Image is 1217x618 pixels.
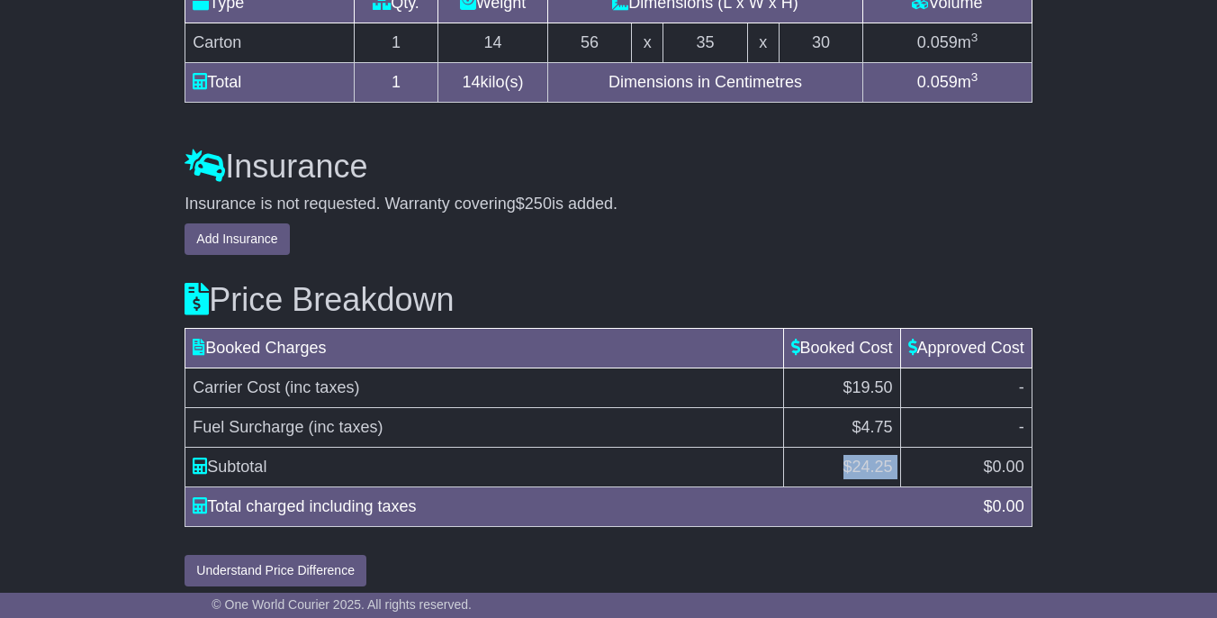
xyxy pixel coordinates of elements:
sup: 3 [971,70,978,84]
td: kilo(s) [438,62,547,102]
span: $19.50 [843,378,893,396]
span: 14 [462,73,480,91]
span: (inc taxes) [308,418,383,436]
span: 0.059 [917,33,958,51]
h3: Insurance [185,149,1032,185]
span: 0.00 [993,458,1024,476]
button: Add Insurance [185,223,289,255]
td: m [863,23,1032,62]
td: x [747,23,779,62]
span: $4.75 [852,418,893,436]
td: m [863,62,1032,102]
td: Dimensions in Centimetres [547,62,863,102]
div: Total charged including taxes [184,495,974,519]
span: - [1019,378,1024,396]
td: 14 [438,23,547,62]
td: Approved Cost [900,329,1032,368]
td: Booked Cost [783,329,900,368]
td: $ [900,448,1032,487]
h3: Price Breakdown [185,282,1032,318]
button: Understand Price Difference [185,555,366,586]
td: $ [783,448,900,487]
td: Booked Charges [185,329,783,368]
span: Carrier Cost [193,378,280,396]
div: Insurance is not requested. Warranty covering is added. [185,195,1032,214]
td: Total [185,62,354,102]
td: 1 [354,62,438,102]
td: x [632,23,663,62]
span: 0.059 [917,73,958,91]
td: Carton [185,23,354,62]
span: Fuel Surcharge [193,418,303,436]
span: $250 [516,195,552,213]
td: 35 [663,23,748,62]
span: - [1019,418,1024,436]
div: $ [975,495,1033,519]
sup: 3 [971,31,978,44]
td: Subtotal [185,448,783,487]
td: 30 [779,23,863,62]
span: 0.00 [993,497,1024,515]
span: © One World Courier 2025. All rights reserved. [212,597,472,612]
td: 56 [547,23,632,62]
span: 24.25 [852,458,893,476]
span: (inc taxes) [284,378,359,396]
td: 1 [354,23,438,62]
